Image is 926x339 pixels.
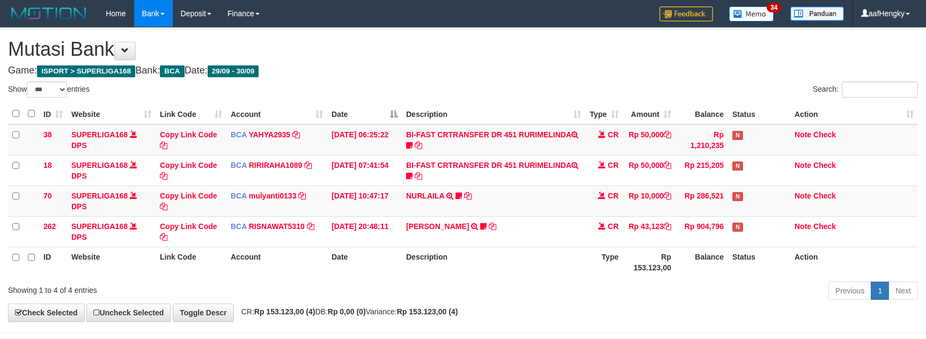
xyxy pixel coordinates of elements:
[292,130,300,139] a: Copy YAHYA2935 to clipboard
[67,216,156,247] td: DPS
[664,191,671,200] a: Copy Rp 10,000 to clipboard
[813,82,918,98] label: Search:
[402,247,585,277] th: Description
[795,130,811,139] a: Note
[608,222,619,231] span: CR
[328,307,366,316] strong: Rp 0,00 (0)
[728,247,790,277] th: Status
[43,161,52,169] span: 18
[8,304,85,322] a: Check Selected
[795,161,811,169] a: Note
[659,6,713,21] img: Feedback.jpg
[327,247,402,277] th: Date
[86,304,171,322] a: Uncheck Selected
[43,222,56,231] span: 262
[236,307,458,316] span: CR: DB: Variance:
[402,124,585,156] td: BI-FAST CRTRANSFER DR 451 RURIMELINDA
[43,191,52,200] span: 70
[813,191,836,200] a: Check
[871,282,889,300] a: 1
[37,65,135,77] span: ISPORT > SUPERLIGA168
[327,104,402,124] th: Date: activate to sort column descending
[675,216,728,247] td: Rp 904,796
[623,104,675,124] th: Amount: activate to sort column ascending
[623,247,675,277] th: Rp 153.123,00
[160,65,184,77] span: BCA
[71,191,128,200] a: SUPERLIGA168
[585,247,623,277] th: Type
[464,191,472,200] a: Copy NURLAILA to clipboard
[67,124,156,156] td: DPS
[27,82,67,98] select: Showentries
[249,222,305,231] a: RISNAWAT5310
[585,104,623,124] th: Type: activate to sort column ascending
[415,172,422,180] a: Copy BI-FAST CRTRANSFER DR 451 RURIMELINDA to clipboard
[71,222,128,231] a: SUPERLIGA168
[8,5,90,21] img: MOTION_logo.png
[8,281,378,296] div: Showing 1 to 4 of 4 entries
[406,222,469,231] a: [PERSON_NAME]
[729,6,774,21] img: Button%20Memo.svg
[795,222,811,231] a: Note
[67,104,156,124] th: Website: activate to sort column ascending
[327,186,402,216] td: [DATE] 10:47:17
[489,222,496,231] a: Copy YOSI EFENDI to clipboard
[298,191,306,200] a: Copy mulyanti0133 to clipboard
[254,307,315,316] strong: Rp 153.123,00 (4)
[67,155,156,186] td: DPS
[675,186,728,216] td: Rp 286,521
[231,191,247,200] span: BCA
[39,104,67,124] th: ID: activate to sort column ascending
[813,161,836,169] a: Check
[790,104,918,124] th: Action: activate to sort column ascending
[608,191,619,200] span: CR
[307,222,314,231] a: Copy RISNAWAT5310 to clipboard
[160,222,217,241] a: Copy Link Code
[623,216,675,247] td: Rp 43,123
[71,161,128,169] a: SUPERLIGA168
[226,247,327,277] th: Account
[249,161,303,169] a: RIRIRAHA1089
[608,161,619,169] span: CR
[231,130,247,139] span: BCA
[675,247,728,277] th: Balance
[156,104,226,124] th: Link Code: activate to sort column ascending
[608,130,619,139] span: CR
[828,282,871,300] a: Previous
[732,223,743,232] span: Has Note
[304,161,312,169] a: Copy RIRIRAHA1089 to clipboard
[397,307,458,316] strong: Rp 153.123,00 (4)
[402,104,585,124] th: Description: activate to sort column ascending
[790,247,918,277] th: Action
[732,131,743,140] span: Has Note
[8,39,918,60] h1: Mutasi Bank
[623,124,675,156] td: Rp 50,000
[623,155,675,186] td: Rp 50,000
[767,3,781,12] span: 34
[406,191,444,200] a: NURLAILA
[231,161,247,169] span: BCA
[795,191,811,200] a: Note
[664,161,671,169] a: Copy Rp 50,000 to clipboard
[208,65,259,77] span: 29/09 - 30/09
[327,124,402,156] td: [DATE] 06:25:22
[813,222,836,231] a: Check
[160,191,217,211] a: Copy Link Code
[732,192,743,201] span: Has Note
[675,124,728,156] td: Rp 1,210,235
[842,82,918,98] input: Search:
[39,247,67,277] th: ID
[156,247,226,277] th: Link Code
[728,104,790,124] th: Status
[402,155,585,186] td: BI-FAST CRTRANSFER DR 451 RURIMELINDA
[623,186,675,216] td: Rp 10,000
[43,130,52,139] span: 38
[664,130,671,139] a: Copy Rp 50,000 to clipboard
[675,155,728,186] td: Rp 215,205
[8,65,918,76] h4: Game: Bank: Date:
[248,130,290,139] a: YAHYA2935
[327,216,402,247] td: [DATE] 20:48:11
[8,82,90,98] label: Show entries
[231,222,247,231] span: BCA
[790,6,844,21] img: panduan.png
